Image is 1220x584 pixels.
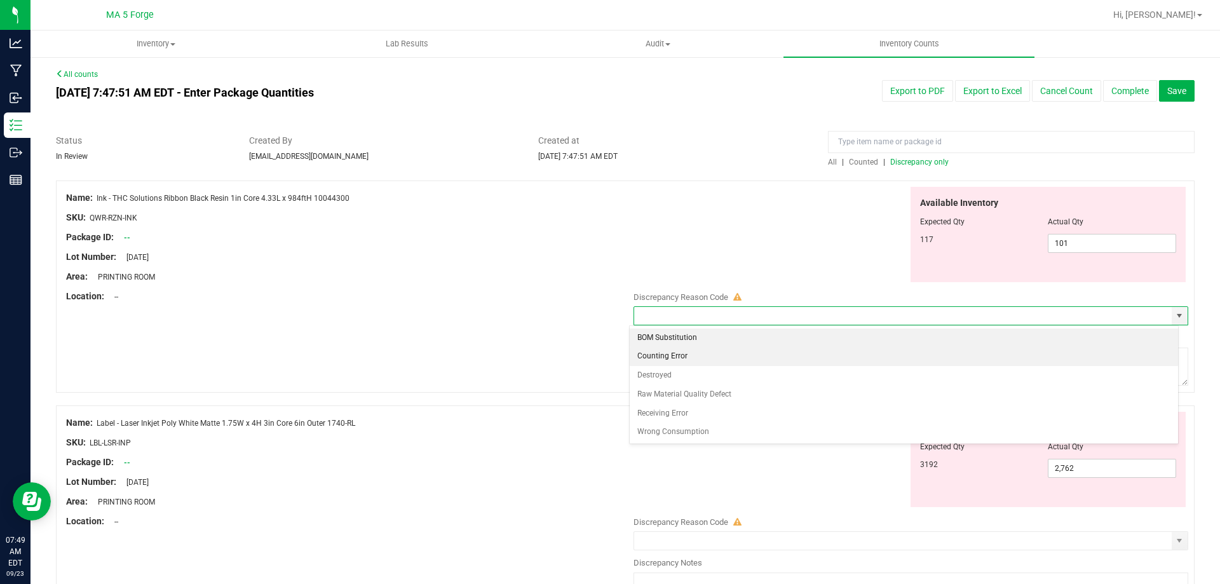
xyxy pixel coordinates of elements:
span: Discrepancy Reason Code [634,292,728,302]
span: Name: [66,418,93,428]
li: Raw Material Quality Defect [630,385,1179,404]
button: Export to PDF [882,80,953,102]
span: SKU: [66,437,86,447]
span: Package ID: [66,232,114,242]
span: Area: [66,271,88,282]
div: Discrepancy Notes [634,557,1188,569]
button: Complete [1103,80,1157,102]
inline-svg: Analytics [10,37,22,50]
span: Discrepancy Reason Code [634,517,728,527]
span: Ink - THC Solutions Ribbon Black Resin 1in Core 4.33L x 984ftH 10044300 [97,194,349,203]
inline-svg: Outbound [10,146,22,159]
p: 07:49 AM EDT [6,534,25,569]
p: 09/23 [6,569,25,578]
iframe: Resource center [13,482,51,520]
span: QWR-RZN-INK [90,214,137,222]
span: LBL-LSR-INP [90,438,131,447]
span: Discrepancy only [890,158,949,166]
li: BOM Substitution [630,329,1179,348]
span: [DATE] 7:47:51 AM EDT [538,152,618,161]
input: Type item name or package id [828,131,1195,153]
li: Counting Error [630,347,1179,366]
span: Lot Number: [66,477,116,487]
span: Lab Results [369,38,445,50]
li: Destroyed [630,366,1179,385]
span: Package ID: [66,457,114,467]
span: Available Inventory [920,196,998,210]
span: Area: [66,496,88,506]
span: Created By [249,134,520,147]
inline-svg: Inventory [10,119,22,132]
li: Wrong Consumption [630,423,1179,442]
span: Status [56,134,230,147]
span: select [1172,532,1188,550]
span: 117 [920,235,933,244]
span: MA 5 Forge [106,10,154,20]
span: [EMAIL_ADDRESS][DOMAIN_NAME] [249,152,369,161]
span: Expected Qty [920,217,965,226]
span: [DATE] [120,253,149,262]
span: -- [108,292,118,301]
span: [DATE] [120,478,149,487]
span: Lot Number: [66,252,116,262]
span: All [828,158,837,166]
a: Inventory Counts [783,31,1034,57]
h4: [DATE] 7:47:51 AM EDT - Enter Package Quantities [56,86,712,99]
a: Lab Results [281,31,532,57]
a: Audit [532,31,783,57]
span: Location: [66,291,104,301]
span: -- [108,517,118,526]
input: 101 [1048,234,1176,252]
span: Inventory Counts [862,38,956,50]
inline-svg: Inbound [10,92,22,104]
a: All counts [56,70,98,79]
span: Location: [66,516,104,526]
inline-svg: Reports [10,173,22,186]
a: -- [124,233,130,242]
span: PRINTING ROOM [91,273,155,282]
span: Counted [849,158,878,166]
span: PRINTING ROOM [91,498,155,506]
span: Created at [538,134,809,147]
button: Export to Excel [955,80,1030,102]
span: 3192 [920,460,938,469]
a: Inventory [30,31,281,57]
span: | [842,158,844,166]
span: In Review [56,152,88,161]
li: Receiving Error [630,404,1179,423]
span: | [883,158,885,166]
a: -- [124,458,130,467]
a: Discrepancy only [887,158,949,166]
inline-svg: Manufacturing [10,64,22,77]
button: Cancel Count [1032,80,1101,102]
a: All [828,158,842,166]
span: Hi, [PERSON_NAME]! [1113,10,1196,20]
input: 2,762 [1048,459,1176,477]
span: Inventory [31,38,281,50]
span: select [1172,307,1188,325]
span: Actual Qty [1048,217,1083,226]
span: Expected Qty [920,442,965,451]
span: Save [1167,86,1186,96]
span: Audit [533,38,783,50]
span: Actual Qty [1048,442,1083,451]
span: SKU: [66,212,86,222]
span: Label - Laser Inkjet Poly White Matte 1.75W x 4H 3in Core 6in Outer 1740-RL [97,419,355,428]
span: Name: [66,193,93,203]
button: Save [1159,80,1195,102]
a: Counted [846,158,883,166]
